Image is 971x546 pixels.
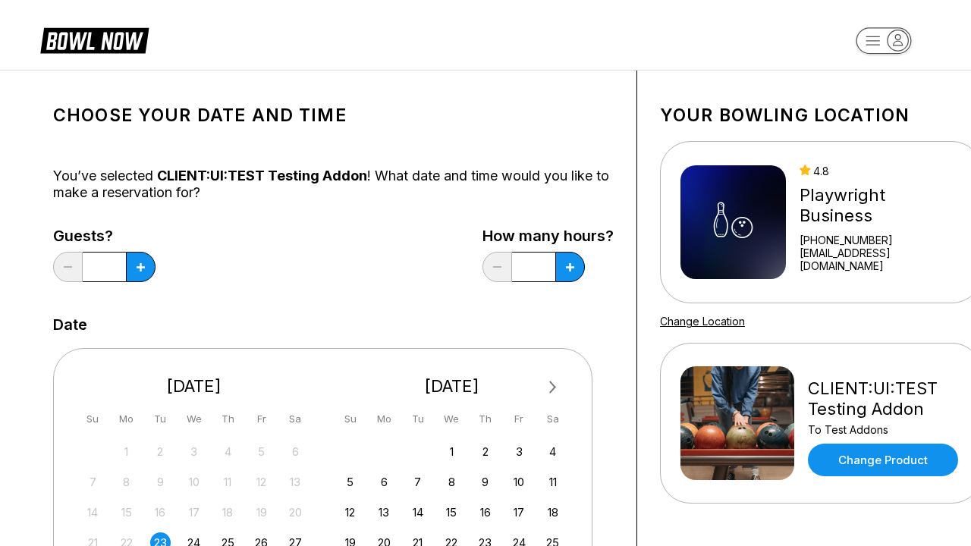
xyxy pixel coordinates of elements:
div: Not available Saturday, September 13th, 2025 [285,472,306,492]
img: CLIENT:UI:TEST Testing Addon [680,366,794,480]
button: Next Month [541,375,565,400]
div: Not available Tuesday, September 16th, 2025 [150,502,171,522]
div: Not available Wednesday, September 17th, 2025 [184,502,204,522]
div: [PHONE_NUMBER] [800,234,962,246]
div: To Test Addons [808,423,962,436]
div: Tu [407,409,428,429]
div: Not available Tuesday, September 2nd, 2025 [150,441,171,462]
label: Guests? [53,227,156,244]
div: Fr [509,409,529,429]
div: Not available Monday, September 1st, 2025 [116,441,137,462]
div: Choose Saturday, October 4th, 2025 [542,441,563,462]
div: Choose Thursday, October 9th, 2025 [475,472,495,492]
div: Not available Saturday, September 20th, 2025 [285,502,306,522]
label: How many hours? [482,227,614,244]
div: Not available Thursday, September 11th, 2025 [218,472,238,492]
span: CLIENT:UI:TEST Testing Addon [157,168,367,184]
div: Not available Sunday, September 7th, 2025 [83,472,103,492]
a: [EMAIL_ADDRESS][DOMAIN_NAME] [800,246,962,272]
div: Choose Friday, October 17th, 2025 [509,502,529,522]
div: Choose Wednesday, October 15th, 2025 [442,502,462,522]
div: Choose Saturday, October 18th, 2025 [542,502,563,522]
div: Fr [251,409,272,429]
div: Not available Monday, September 15th, 2025 [116,502,137,522]
div: Choose Tuesday, October 7th, 2025 [407,472,428,492]
div: Tu [150,409,171,429]
div: Choose Monday, October 6th, 2025 [374,472,394,492]
div: Choose Saturday, October 11th, 2025 [542,472,563,492]
div: Mo [374,409,394,429]
div: Choose Tuesday, October 14th, 2025 [407,502,428,522]
div: Choose Monday, October 13th, 2025 [374,502,394,522]
div: We [442,409,462,429]
div: Th [218,409,238,429]
div: [DATE] [335,376,570,397]
h1: Choose your Date and time [53,105,614,126]
div: We [184,409,204,429]
div: Th [475,409,495,429]
div: Not available Friday, September 5th, 2025 [251,441,272,462]
div: Su [83,409,103,429]
div: Choose Thursday, October 16th, 2025 [475,502,495,522]
label: Date [53,316,87,333]
div: Mo [116,409,137,429]
div: Choose Sunday, October 5th, 2025 [340,472,360,492]
div: Choose Sunday, October 12th, 2025 [340,502,360,522]
div: Playwright Business [800,185,962,226]
div: Sa [542,409,563,429]
div: Choose Wednesday, October 8th, 2025 [442,472,462,492]
div: 4.8 [800,165,962,177]
div: Not available Saturday, September 6th, 2025 [285,441,306,462]
div: Not available Monday, September 8th, 2025 [116,472,137,492]
div: Not available Friday, September 19th, 2025 [251,502,272,522]
div: Not available Thursday, September 4th, 2025 [218,441,238,462]
div: CLIENT:UI:TEST Testing Addon [808,378,962,419]
div: Not available Tuesday, September 9th, 2025 [150,472,171,492]
div: [DATE] [77,376,312,397]
div: Choose Thursday, October 2nd, 2025 [475,441,495,462]
a: Change Product [808,444,958,476]
div: Not available Friday, September 12th, 2025 [251,472,272,492]
div: Not available Thursday, September 18th, 2025 [218,502,238,522]
div: Choose Wednesday, October 1st, 2025 [442,441,462,462]
div: Choose Friday, October 10th, 2025 [509,472,529,492]
div: Su [340,409,360,429]
div: Choose Friday, October 3rd, 2025 [509,441,529,462]
div: Not available Wednesday, September 10th, 2025 [184,472,204,492]
div: You’ve selected ! What date and time would you like to make a reservation for? [53,168,614,201]
img: Playwright Business [680,165,786,279]
a: Change Location [660,315,745,328]
div: Not available Sunday, September 14th, 2025 [83,502,103,522]
div: Not available Wednesday, September 3rd, 2025 [184,441,204,462]
div: Sa [285,409,306,429]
